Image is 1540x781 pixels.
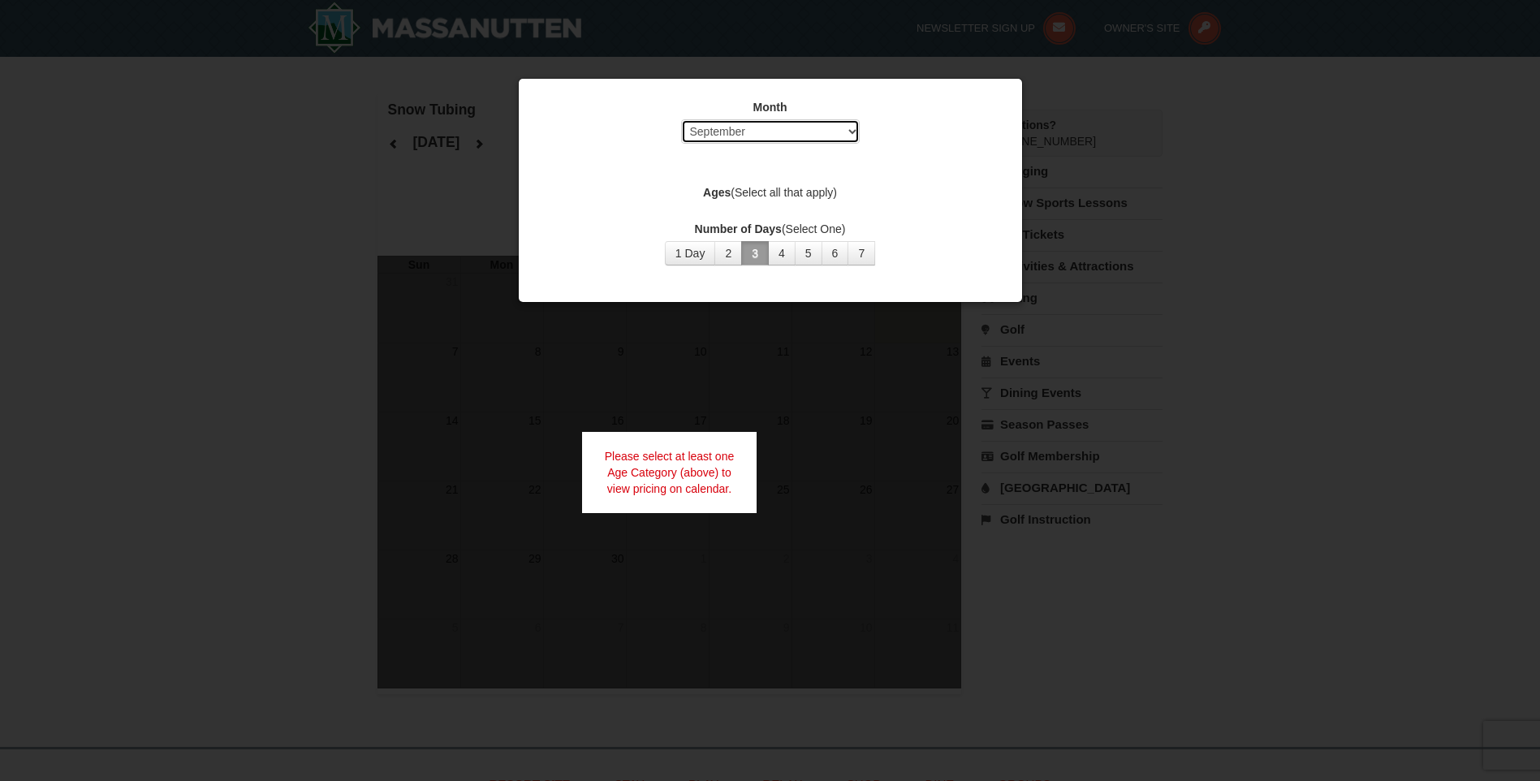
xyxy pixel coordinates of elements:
[741,241,769,265] button: 3
[848,241,875,265] button: 7
[539,221,1002,237] label: (Select One)
[822,241,849,265] button: 6
[539,184,1002,201] label: (Select all that apply)
[665,241,716,265] button: 1 Day
[695,222,782,235] strong: Number of Days
[582,432,757,513] div: Please select at least one Age Category (above) to view pricing on calendar.
[768,241,796,265] button: 4
[795,241,822,265] button: 5
[703,186,731,199] strong: Ages
[753,101,787,114] strong: Month
[714,241,742,265] button: 2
